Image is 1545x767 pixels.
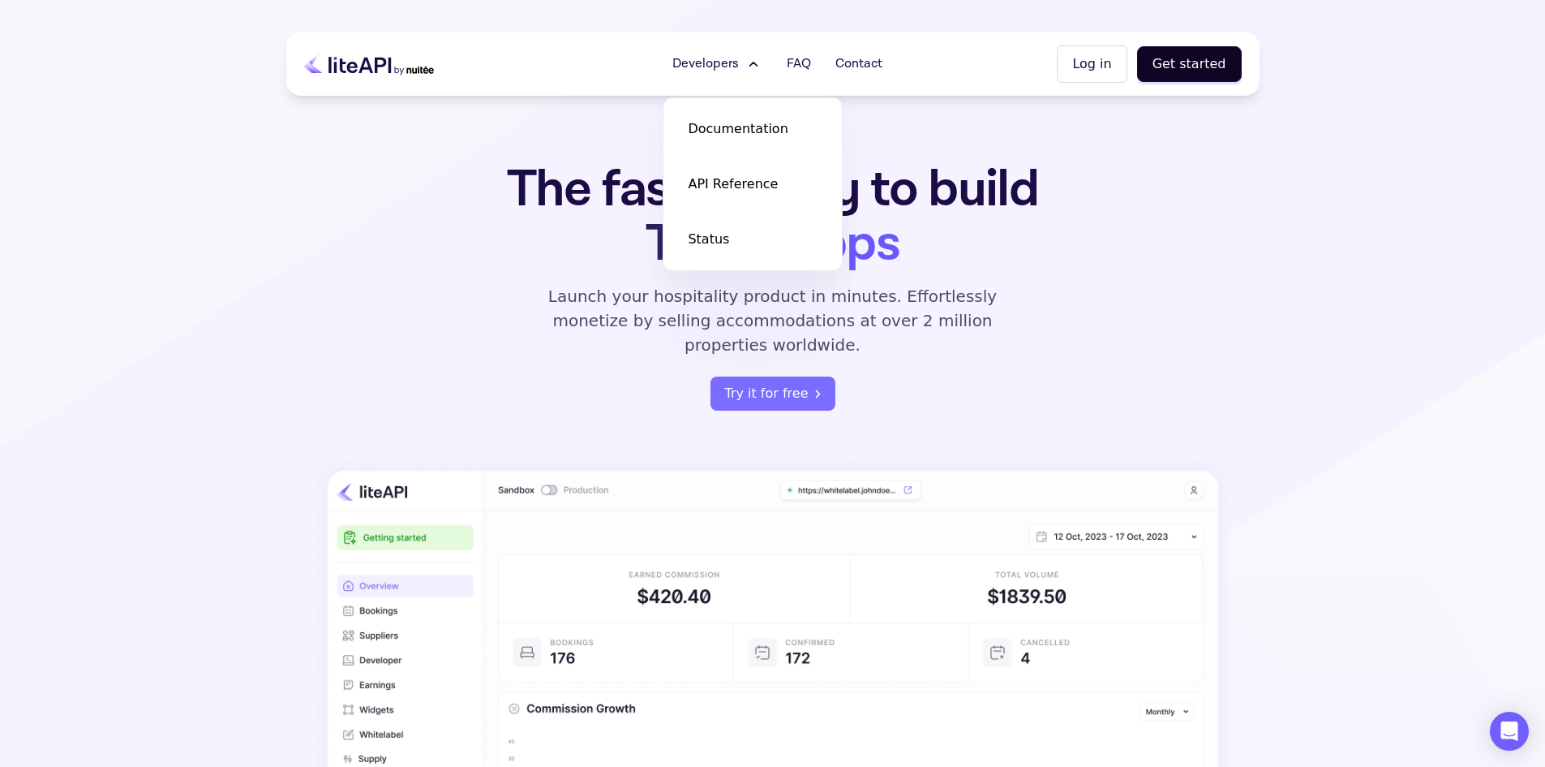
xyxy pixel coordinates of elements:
[24,36,151,50] a: Designed for developers
[672,54,739,74] span: Developers
[24,109,156,123] a: Powerful booking engine
[688,230,729,249] span: Status
[672,162,834,207] a: API Reference
[688,175,778,194] span: API Reference
[710,377,835,411] button: Try it for free
[835,54,882,74] span: Contact
[663,48,772,80] button: Developers
[672,106,834,152] a: Documentation
[688,119,788,139] span: Documentation
[787,54,811,74] span: FAQ
[530,284,1016,357] p: Launch your hospitality product in minutes. Effortlessly monetize by selling accommodations at ov...
[826,48,892,80] a: Contact
[1490,712,1529,751] div: Open Intercom Messenger
[6,50,230,93] a: How To Visit [GEOGRAPHIC_DATA] On A Day Trip From [GEOGRAPHIC_DATA]
[456,162,1090,271] h1: The fastest way to build
[6,6,237,21] div: Outline
[1057,45,1127,83] button: Log in
[24,21,88,35] a: Back to Top
[710,377,835,411] a: register
[1137,46,1242,82] button: Get started
[646,210,899,278] span: Travel Apps
[777,48,821,80] a: FAQ
[672,217,834,262] a: Status
[24,94,135,108] a: Search for your hotel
